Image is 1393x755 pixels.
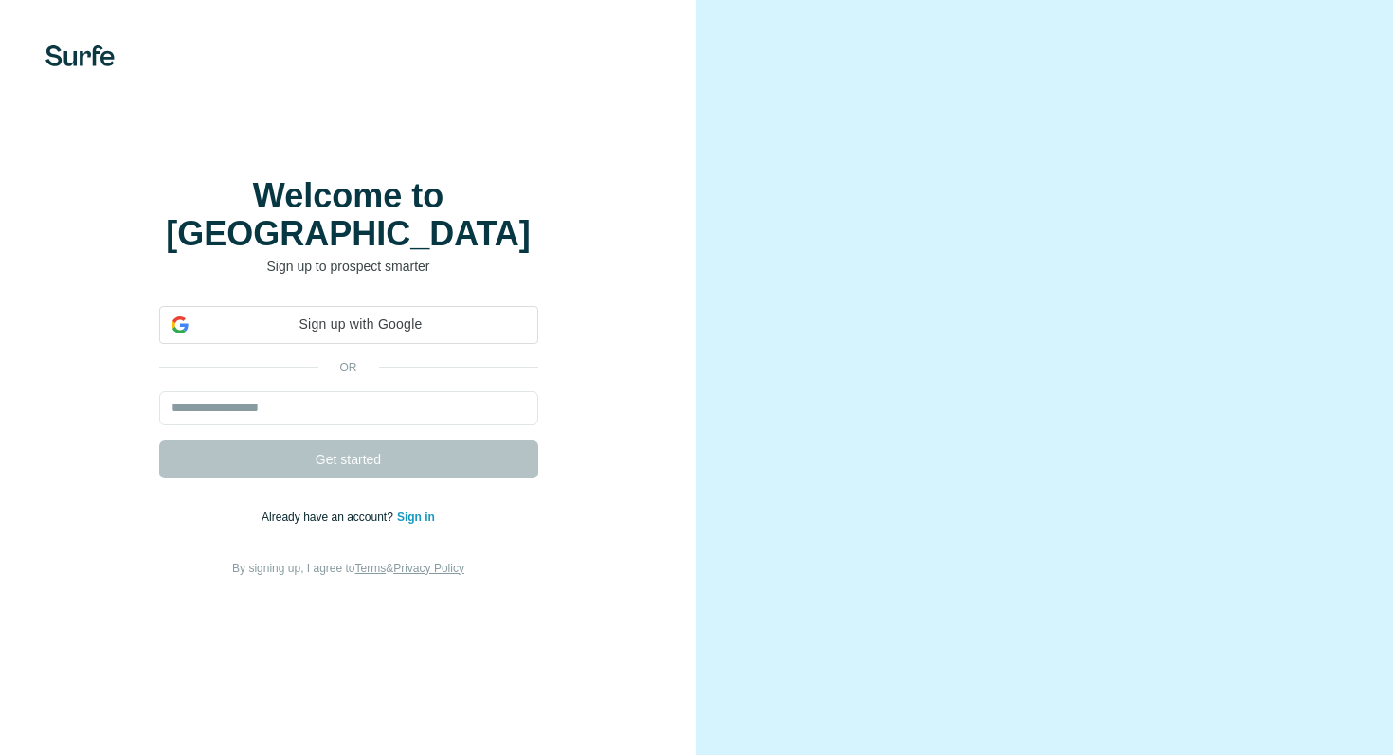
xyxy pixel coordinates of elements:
a: Terms [355,562,387,575]
p: or [318,359,379,376]
p: Sign up to prospect smarter [159,257,538,276]
h1: Welcome to [GEOGRAPHIC_DATA] [159,177,538,253]
span: By signing up, I agree to & [232,562,464,575]
a: Privacy Policy [393,562,464,575]
span: Already have an account? [262,511,397,524]
span: Sign up with Google [196,315,526,334]
div: Sign up with Google [159,306,538,344]
img: Surfe's logo [45,45,115,66]
a: Sign in [397,511,435,524]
